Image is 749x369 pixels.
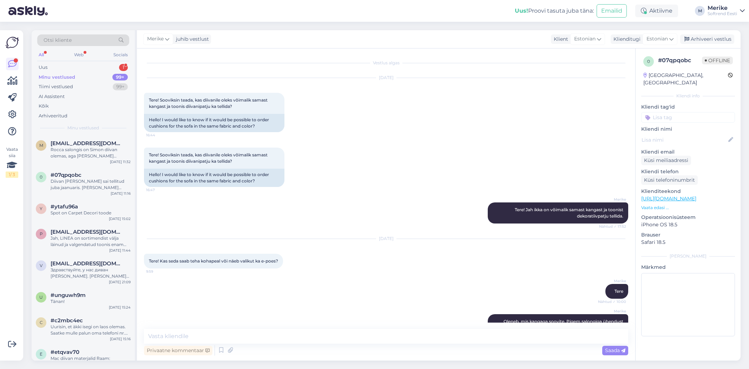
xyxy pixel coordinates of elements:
[40,231,43,237] span: p
[51,317,83,324] span: #c2mbc4ec
[67,125,99,131] span: Minu vestlused
[600,309,626,314] span: Merike
[144,169,284,187] div: Hello! I would like to know if it would be possible to order cushions for the sofa in the same fa...
[109,305,131,310] div: [DATE] 15:24
[643,72,728,86] div: [GEOGRAPHIC_DATA], [GEOGRAPHIC_DATA]
[641,239,735,246] p: Safari 18.5
[641,168,735,175] p: Kliendi telefon
[598,299,626,304] span: Nähtud ✓ 10:00
[39,103,49,110] div: Kõik
[146,269,172,274] span: 9:59
[39,64,47,71] div: Uus
[109,216,131,221] div: [DATE] 15:02
[708,5,737,11] div: Merike
[551,35,568,43] div: Klient
[504,319,624,330] span: Oleneb, mis kangaga soovite. Pigem salongiga ühendust [PERSON_NAME],
[111,191,131,196] div: [DATE] 11:16
[515,7,594,15] div: Proovi tasuta juba täna:
[641,103,735,111] p: Kliendi tag'id
[641,264,735,271] p: Märkmed
[641,195,696,202] a: [URL][DOMAIN_NAME]
[599,224,626,229] span: Nähtud ✓ 17:52
[641,156,691,165] div: Küsi meiliaadressi
[708,11,737,17] div: Softrend Eesti
[144,235,628,242] div: [DATE]
[615,289,623,294] span: Tere
[110,336,131,342] div: [DATE] 15:16
[51,210,131,216] div: Spot on Carpet Decori toode
[695,6,705,16] div: M
[51,298,131,305] div: Tänan!
[641,93,735,99] div: Kliendi info
[641,125,735,133] p: Kliendi nimi
[144,60,628,66] div: Vestlus algas
[51,260,124,267] span: vasilybalashov1977@gmail.com
[51,235,131,248] div: Jah, LINEA on sortimendist välja läinud ja valgendatud toonis enam tellida kahjuks ei saa. Meil o...
[600,197,626,202] span: Merike
[144,75,628,81] div: [DATE]
[646,35,668,43] span: Estonian
[605,347,625,354] span: Saada
[39,93,65,100] div: AI Assistent
[641,112,735,123] input: Lisa tag
[635,5,678,17] div: Aktiivne
[110,159,131,164] div: [DATE] 11:32
[51,203,78,210] span: #ytafu96a
[708,5,745,17] a: MerikeSoftrend Eesti
[149,97,269,109] span: Tere! Sooviksin teada, kas diivanile oleks võimalik samast kangast ja toonis diivanipatju ka tell...
[641,148,735,156] p: Kliendi email
[6,146,18,178] div: Vaata siia
[51,349,79,355] span: #etqvav70
[515,207,624,219] span: Tere! Jah ikka on võimalik samast kangast ja toonist dekoratiivpatju tellida.
[40,263,42,268] span: v
[149,258,278,264] span: Tere! Kas seda saab teha kohapeal või näeb valikut ka e-poes?
[37,50,45,59] div: All
[40,351,42,357] span: e
[6,36,19,49] img: Askly Logo
[51,267,131,279] div: Здравствуйте, у нас диван [PERSON_NAME]. [PERSON_NAME] бы обновить обшивку и подушки. [PERSON_NAM...
[149,152,269,164] span: Tere! Sooviksin teada, kas diivanile oleks võimalik samast kangast ja toonis diivanipatju ka tell...
[641,175,698,185] div: Küsi telefoninumbrit
[113,83,128,90] div: 99+
[112,74,128,81] div: 99+
[40,320,43,325] span: c
[642,136,727,144] input: Lisa nimi
[641,253,735,259] div: [PERSON_NAME]
[39,112,67,119] div: Arhiveeritud
[44,37,72,44] span: Otsi kliente
[51,292,86,298] span: #unguwh9m
[641,205,735,211] p: Vaata edasi ...
[641,188,735,195] p: Klienditeekond
[647,59,650,64] span: 0
[144,346,212,355] div: Privaatne kommentaar
[51,355,131,368] div: Mac diivan materjalid Raam: täispuidust ja vineerist karkass, HR poroloon, siksakvedrud [PERSON_N...
[51,229,124,235] span: piiaereth.printsmann@gmail.com
[51,147,131,159] div: Rocca salongis on Simon diivan olemas, aga [PERSON_NAME] lamamisosata. Kui salongi külastate saat...
[680,34,734,44] div: Arhiveeri vestlus
[119,64,128,71] div: 1
[51,178,131,191] div: Diivan [PERSON_NAME] sai tellitud juba jaanuaris. [PERSON_NAME] [PERSON_NAME] Kaasiku nimel
[144,114,284,132] div: Hello! I would like to know if it would be possible to order cushions for the sofa in the same fa...
[40,206,42,211] span: y
[109,279,131,285] div: [DATE] 21:09
[641,214,735,221] p: Operatsioonisüsteem
[51,140,124,147] span: marina_sergejeva@hotmail.com
[39,143,43,148] span: m
[109,248,131,253] div: [DATE] 11:44
[112,50,129,59] div: Socials
[173,35,209,43] div: juhib vestlust
[641,231,735,239] p: Brauser
[600,278,626,284] span: Merike
[51,172,81,178] span: #07qpqobc
[147,35,164,43] span: Merike
[574,35,596,43] span: Estonian
[6,171,18,178] div: 1 / 3
[611,35,640,43] div: Klienditugi
[39,294,43,300] span: u
[146,187,172,193] span: 16:47
[702,57,733,64] span: Offline
[40,174,42,180] span: 0
[658,56,702,65] div: # 07qpqobc
[51,324,131,336] div: Uurisin, et äkki isegi on laos olemas. Saatke mulle palun oma telefoni nr. Reedel helistan [PERSO...
[39,74,75,81] div: Minu vestlused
